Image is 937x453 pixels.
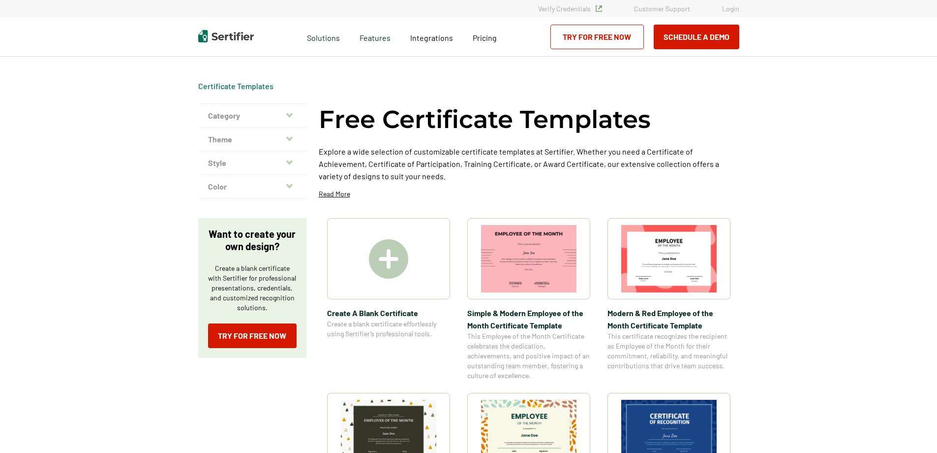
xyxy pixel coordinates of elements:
[208,228,297,253] p: Want to create your own design?
[467,218,590,381] a: Simple & Modern Employee of the Month Certificate TemplateSimple & Modern Employee of the Month C...
[198,81,273,91] a: Certificate Templates
[327,319,450,339] span: Create a blank certificate effortlessly using Sertifier’s professional tools.
[410,33,453,42] span: Integrations
[550,25,644,49] a: Try for Free Now
[208,263,297,313] p: Create a blank certificate with Sertifier for professional presentations, credentials, and custom...
[607,218,730,381] a: Modern & Red Employee of the Month Certificate TemplateModern & Red Employee of the Month Certifi...
[467,307,590,331] span: Simple & Modern Employee of the Month Certificate Template
[327,307,450,319] span: Create A Blank Certificate
[369,239,408,279] img: Create A Blank Certificate
[596,5,602,12] img: Verified
[319,145,739,182] p: Explore a wide selection of customizable certificate templates at Sertifier. Whether you need a C...
[198,128,306,151] button: Theme
[198,81,273,91] div: Breadcrumb
[319,189,350,199] p: Read More
[607,331,730,371] span: This certificate recognizes the recipient as Employee of the Month for their commitment, reliabil...
[208,324,297,348] a: Try for Free Now
[198,104,306,128] button: Category
[538,4,602,13] a: Verify Credentials
[467,331,590,381] span: This Employee of the Month Certificate celebrates the dedication, achievements, and positive impa...
[481,225,576,292] img: Simple & Modern Employee of the Month Certificate Template
[198,30,254,42] img: Sertifier | Digital Credentialing Platform
[473,33,497,42] span: Pricing
[307,31,340,43] span: Solutions
[607,307,730,331] span: Modern & Red Employee of the Month Certificate Template
[198,175,306,198] button: Color
[360,31,391,43] span: Features
[722,4,739,13] a: Login
[621,225,717,292] img: Modern & Red Employee of the Month Certificate Template
[198,151,306,175] button: Style
[473,31,497,43] a: Pricing
[410,31,453,43] a: Integrations
[319,103,651,135] h1: Free Certificate Templates
[634,4,690,13] a: Customer Support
